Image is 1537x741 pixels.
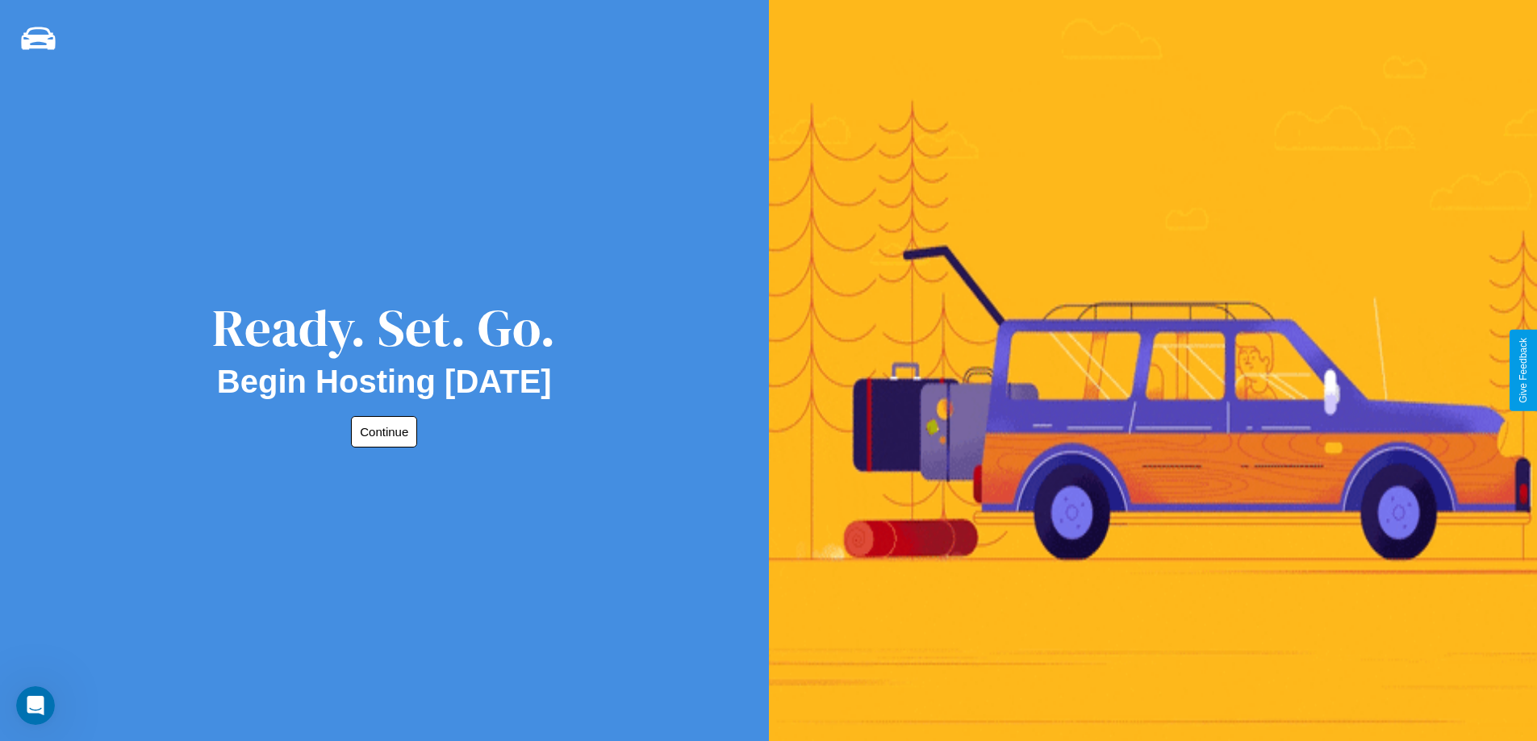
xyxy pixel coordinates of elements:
div: Ready. Set. Go. [212,292,556,364]
button: Continue [351,416,417,448]
iframe: Intercom live chat [16,686,55,725]
h2: Begin Hosting [DATE] [217,364,552,400]
div: Give Feedback [1518,338,1529,403]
